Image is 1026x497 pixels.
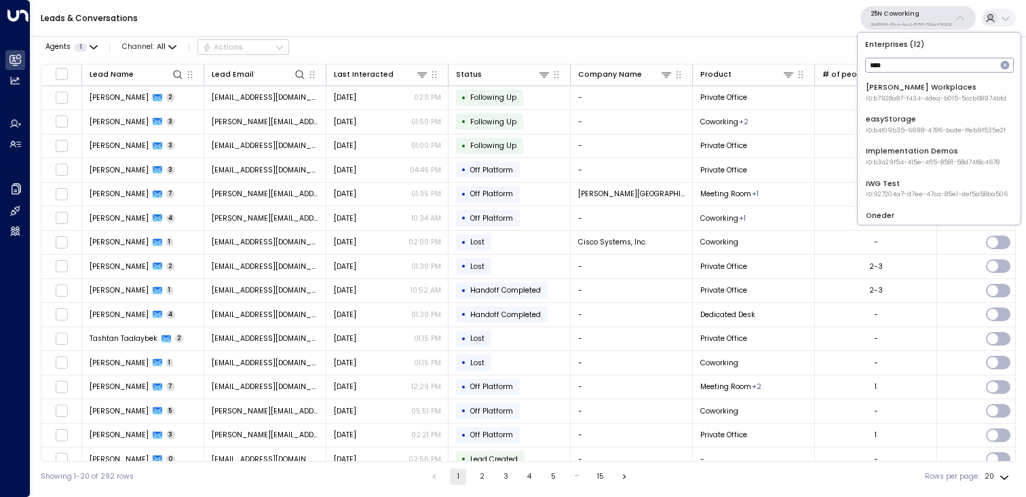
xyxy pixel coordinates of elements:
div: • [461,257,466,275]
td: - [571,206,693,230]
span: jacobtzwiezen@outlook.com [212,454,319,464]
span: Private Office [700,165,747,175]
div: easyStorage [866,114,1006,135]
span: Wade Wellness Center [578,189,685,199]
span: Cisco Systems, Inc. [578,237,647,247]
span: Aug 29, 2025 [334,165,356,175]
button: Channel:All [118,40,180,54]
div: Company Name [578,68,673,81]
span: Private Office [700,333,747,344]
div: Private Office [752,189,759,199]
span: Danyshman Azamatov [90,358,149,368]
td: - [571,399,693,423]
span: Toggle select row [55,212,68,225]
p: 01:15 PM [414,358,441,368]
span: All [157,43,166,51]
button: Go to page 4 [521,468,537,485]
div: • [461,137,466,155]
span: ID: b7928a87-f434-4dea-b015-5ccb68974bfd [866,94,1006,104]
p: 04:46 PM [410,165,441,175]
span: Karol Wright [90,189,149,199]
span: nashondupuy@gmail.com [212,165,319,175]
span: 7 [166,382,175,391]
span: Jun 12, 2025 [334,285,356,295]
label: Rows per page: [925,471,979,482]
span: Gabi Sommerfield [90,213,149,223]
div: - [874,310,878,320]
div: 2-3 [869,285,883,295]
span: Aug 26, 2025 [334,261,356,272]
p: 12:29 PM [411,382,441,392]
div: • [461,89,466,107]
td: - [571,375,693,399]
div: [PERSON_NAME] Workplaces [866,82,1006,103]
div: - [874,237,878,247]
span: Jacob Zwiezen [90,454,149,464]
p: 01:35 PM [411,189,441,199]
div: Private Office [739,213,746,223]
div: • [461,354,466,371]
span: Yesterday [334,117,356,127]
span: Aug 26, 2025 [334,333,356,344]
span: Handoff Completed [470,285,541,295]
span: Agents [45,43,71,51]
div: • [461,161,466,179]
span: Aug 26, 2025 [334,382,356,392]
div: • [461,450,466,468]
div: Implementation Demos [866,146,1000,167]
span: krakkasani@crocusitllc.com [212,285,319,295]
span: Michelle Everhart [90,141,149,151]
div: # of people [822,69,869,81]
p: 10:34 AM [411,213,441,223]
span: Toggle select row [55,139,68,152]
span: abdullahzaf@gmail.com [212,237,319,247]
span: Toggle select row [55,453,68,466]
div: - [874,454,878,464]
span: 1 [75,43,87,52]
span: Coworking [700,358,738,368]
span: Private Office [700,261,747,272]
span: Private Office [700,141,747,151]
span: 2 [166,262,175,271]
p: 01:30 PM [411,310,441,320]
span: Kalyan Akkasani [90,285,149,295]
div: 1 [875,382,877,392]
div: Lead Name [90,68,185,81]
span: Channel: [118,40,180,54]
div: # of people [822,68,917,81]
span: Handoff Completed [470,310,541,320]
span: Following Up [470,117,516,127]
span: gabis@slhaccounting.com [212,213,319,223]
span: Toggle select row [55,260,68,273]
td: - [571,351,693,375]
div: Last Interacted [334,68,429,81]
div: Lead Name [90,69,134,81]
span: tobie@nextgen-media.net [212,406,319,416]
span: ID: b4f09b35-6698-4786-bcde-ffeb9f535e2f [866,126,1006,136]
button: 25N Coworking3b9800f4-81ca-4ec0-8758-72fbe4763f36 [860,6,976,30]
span: Aug 26, 2025 [334,358,356,368]
div: Button group with a nested menu [197,39,289,56]
span: Following Up [470,141,516,151]
span: Lost [470,358,484,368]
span: Jurijs Girtakovskis [90,117,149,127]
span: Lost [470,333,484,344]
div: Actions [202,43,244,52]
span: mabuhaycaresolutions@gmail.com [212,141,319,151]
span: Elisabeth Gavin [90,92,149,103]
div: Lead Email [212,69,254,81]
p: 10:52 AM [411,285,441,295]
span: Toggle select all [55,67,68,80]
span: Off Platform [470,165,513,175]
span: Yesterday [334,92,356,103]
span: jonathan@lokationre.com [212,430,319,440]
div: Product [700,68,795,81]
span: James Macchitelli [90,382,149,392]
span: 7 [166,189,175,198]
span: Toggle select row [55,332,68,345]
span: Toggle select row [55,91,68,104]
span: Coworking [700,406,738,416]
div: - [874,358,878,368]
div: • [461,113,466,130]
td: - [571,134,693,158]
